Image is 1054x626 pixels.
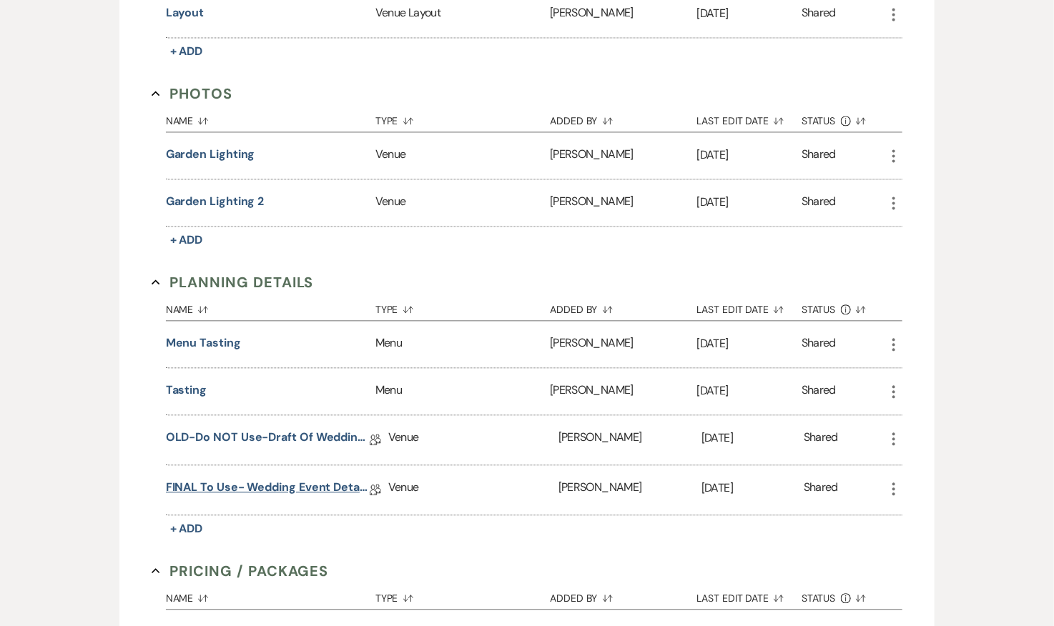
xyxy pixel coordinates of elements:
[802,334,836,354] div: Shared
[696,193,802,212] p: [DATE]
[166,429,370,451] a: OLD-do NOT use-Draft of Wedding Event Details
[802,304,836,314] span: Status
[558,465,701,515] div: [PERSON_NAME]
[802,193,836,212] div: Shared
[375,132,550,179] div: Venue
[166,479,370,501] a: FINAL to use- Wedding Event Details
[701,429,804,447] p: [DATE]
[388,465,558,515] div: Venue
[802,582,885,609] button: Status
[166,519,207,539] button: + Add
[166,41,207,61] button: + Add
[550,132,696,179] div: [PERSON_NAME]
[375,368,550,414] div: Menu
[550,321,696,367] div: [PERSON_NAME]
[696,582,802,609] button: Last Edit Date
[166,146,255,163] button: Garden Lighting
[166,293,375,320] button: Name
[558,415,701,464] div: [PERSON_NAME]
[152,560,329,582] button: Pricing / Packages
[550,368,696,414] div: [PERSON_NAME]
[166,230,207,250] button: + Add
[375,321,550,367] div: Menu
[170,232,203,247] span: + Add
[696,4,802,23] p: [DATE]
[375,582,550,609] button: Type
[802,593,836,603] span: Status
[388,415,558,464] div: Venue
[550,582,696,609] button: Added By
[166,193,265,210] button: Garden Lighting 2
[375,293,550,320] button: Type
[152,272,314,293] button: Planning Details
[166,382,207,399] button: Tasting
[701,479,804,497] p: [DATE]
[170,521,203,536] span: + Add
[375,179,550,226] div: Venue
[166,582,375,609] button: Name
[802,382,836,401] div: Shared
[166,334,241,352] button: Menu Tasting
[696,334,802,353] p: [DATE]
[802,104,885,131] button: Status
[696,146,802,164] p: [DATE]
[550,104,696,131] button: Added By
[696,382,802,400] p: [DATE]
[550,179,696,226] div: [PERSON_NAME]
[550,293,696,320] button: Added By
[166,4,205,21] button: Layout
[802,146,836,165] div: Shared
[170,44,203,59] span: + Add
[696,293,802,320] button: Last Edit Date
[696,104,802,131] button: Last Edit Date
[804,479,838,501] div: Shared
[166,104,375,131] button: Name
[802,116,836,126] span: Status
[802,4,836,24] div: Shared
[375,104,550,131] button: Type
[804,429,838,451] div: Shared
[152,83,232,104] button: Photos
[802,293,885,320] button: Status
